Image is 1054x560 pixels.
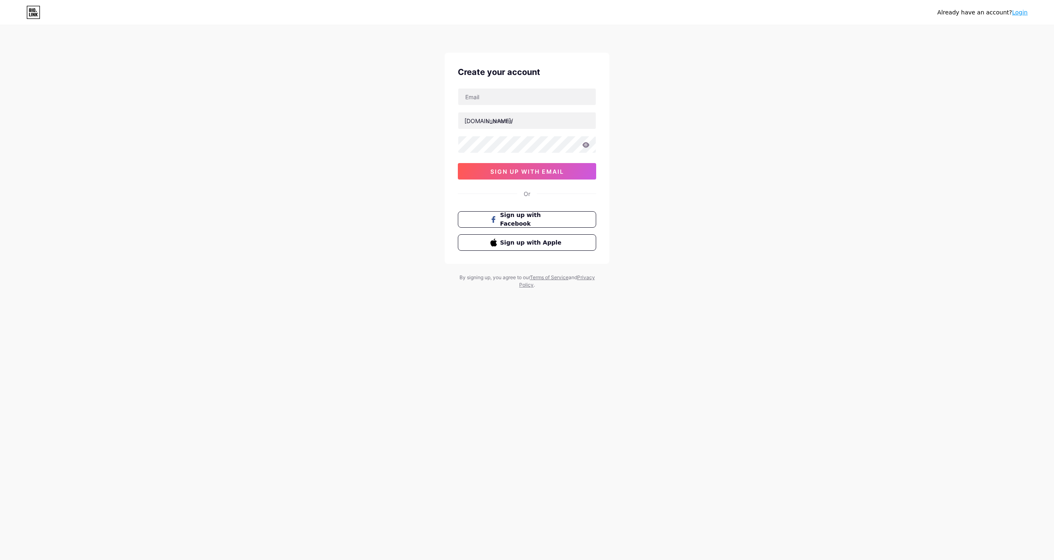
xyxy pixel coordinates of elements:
[1012,9,1028,16] a: Login
[500,238,564,247] span: Sign up with Apple
[458,234,596,251] button: Sign up with Apple
[524,189,530,198] div: Or
[500,211,564,228] span: Sign up with Facebook
[464,117,513,125] div: [DOMAIN_NAME]/
[457,274,597,289] div: By signing up, you agree to our and .
[458,112,596,129] input: username
[490,168,564,175] span: sign up with email
[458,66,596,78] div: Create your account
[937,8,1028,17] div: Already have an account?
[458,163,596,180] button: sign up with email
[530,274,569,280] a: Terms of Service
[458,211,596,228] button: Sign up with Facebook
[458,89,596,105] input: Email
